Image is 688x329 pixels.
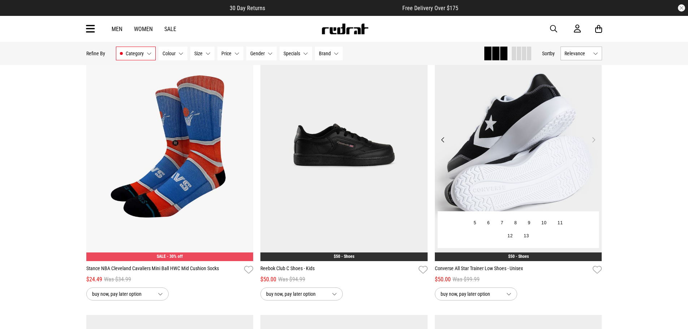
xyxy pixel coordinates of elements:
[266,290,326,298] span: buy now, pay later option
[542,49,555,58] button: Sortby
[6,3,27,25] button: Open LiveChat chat widget
[194,51,203,56] span: Size
[284,51,300,56] span: Specials
[536,217,552,230] button: 10
[495,217,509,230] button: 7
[522,217,536,230] button: 9
[86,275,102,284] span: $24.49
[280,47,312,60] button: Specials
[518,230,535,243] button: 13
[260,275,276,284] span: $50.00
[134,26,153,33] a: Women
[435,275,451,284] span: $50.00
[552,217,568,230] button: 11
[482,217,495,230] button: 6
[321,23,369,34] img: Redrat logo
[250,51,265,56] span: Gender
[315,47,343,60] button: Brand
[86,287,169,300] button: buy now, pay later option
[116,47,156,60] button: Category
[509,217,522,230] button: 8
[159,47,187,60] button: Colour
[164,26,176,33] a: Sale
[86,51,105,56] p: Refine By
[280,4,388,12] iframe: Customer reviews powered by Trustpilot
[502,230,518,243] button: 12
[217,47,243,60] button: Price
[561,47,602,60] button: Relevance
[260,265,416,275] a: Reebok Club C Shoes - Kids
[334,254,354,259] a: $50 - Shoes
[190,47,215,60] button: Size
[246,47,277,60] button: Gender
[589,135,598,144] button: Next
[92,290,152,298] span: buy now, pay later option
[435,265,590,275] a: Converse All Star Trainer Low Shoes - Unisex
[126,51,144,56] span: Category
[112,26,122,33] a: Men
[438,135,447,144] button: Previous
[260,27,428,261] img: Reebok Club C Shoes - Kids in Black
[86,27,254,261] img: Stance Nba Cleveland Cavaliers Mini Ball Hwc Mid Cushion Socks in Orange
[402,5,458,12] span: Free Delivery Over $175
[435,27,602,261] img: Converse All Star Trainer Low Shoes - Unisex in Black
[319,51,331,56] span: Brand
[441,290,501,298] span: buy now, pay later option
[564,51,590,56] span: Relevance
[230,5,265,12] span: 30 Day Returns
[435,287,517,300] button: buy now, pay later option
[157,254,166,259] span: SALE
[86,265,242,275] a: Stance NBA Cleveland Cavaliers Mini Ball HWC Mid Cushion Socks
[260,287,343,300] button: buy now, pay later option
[550,51,555,56] span: by
[468,217,481,230] button: 5
[167,254,183,259] span: - 30% off
[221,51,232,56] span: Price
[104,275,131,284] span: Was $34.99
[453,275,480,284] span: Was $99.99
[508,254,529,259] a: $50 - Shoes
[163,51,176,56] span: Colour
[278,275,305,284] span: Was $94.99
